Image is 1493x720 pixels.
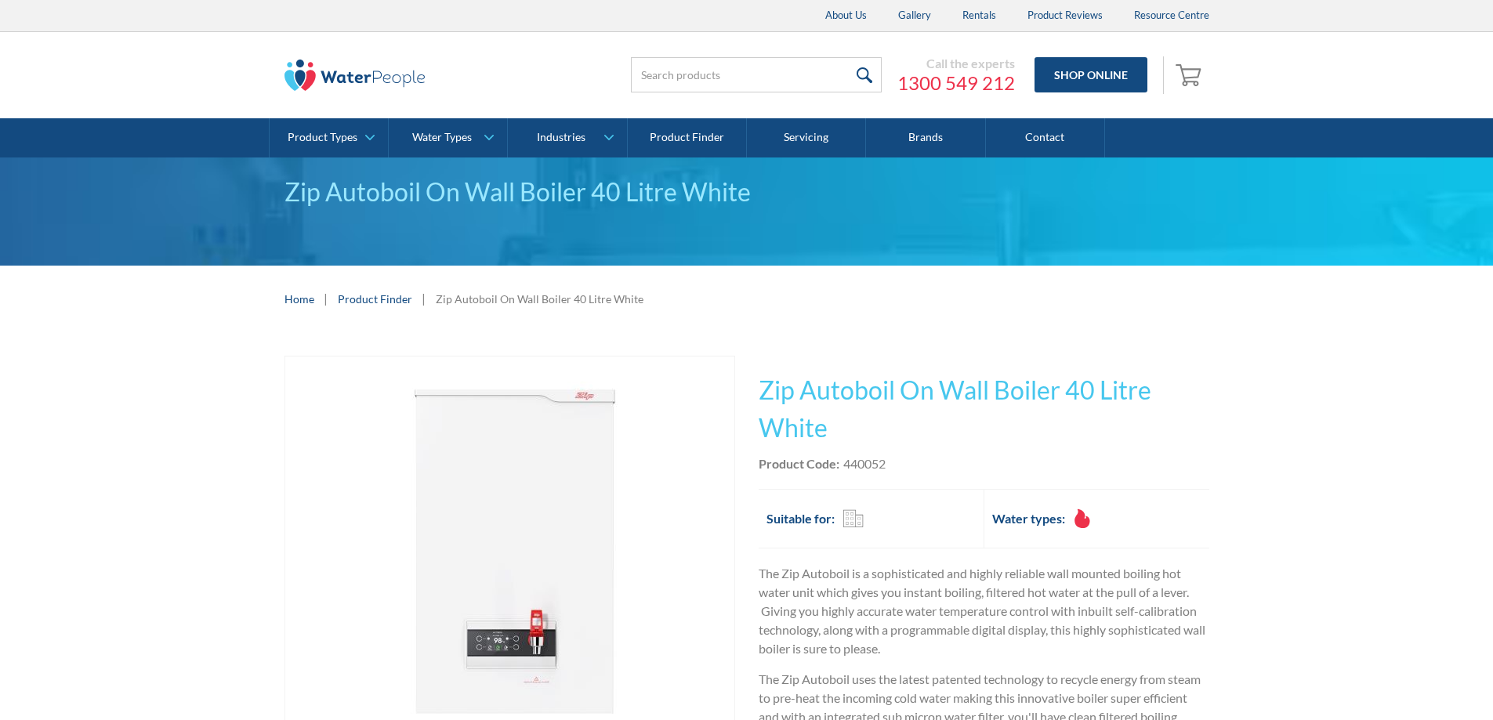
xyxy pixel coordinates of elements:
[1176,62,1205,87] img: shopping cart
[1035,57,1147,92] a: Shop Online
[897,71,1015,95] a: 1300 549 212
[389,118,507,157] a: Water Types
[284,60,426,91] img: The Water People
[284,173,1209,211] div: Zip Autoboil On Wall Boiler 40 Litre White
[436,291,643,307] div: Zip Autoboil On Wall Boiler 40 Litre White
[322,289,330,308] div: |
[1172,56,1209,94] a: Open cart
[270,118,388,157] a: Product Types
[747,118,866,157] a: Servicing
[843,454,886,473] div: 440052
[628,118,747,157] a: Product Finder
[338,291,412,307] a: Product Finder
[537,131,585,144] div: Industries
[759,456,839,471] strong: Product Code:
[866,118,985,157] a: Brands
[288,131,357,144] div: Product Types
[897,56,1015,71] div: Call the experts
[508,118,626,157] a: Industries
[759,371,1209,447] h1: Zip Autoboil On Wall Boiler 40 Litre White
[986,118,1105,157] a: Contact
[631,57,882,92] input: Search products
[412,131,472,144] div: Water Types
[759,564,1209,658] p: The Zip Autoboil is a sophisticated and highly reliable wall mounted boiling hot water unit which...
[284,291,314,307] a: Home
[420,289,428,308] div: |
[766,509,835,528] h2: Suitable for:
[992,509,1065,528] h2: Water types:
